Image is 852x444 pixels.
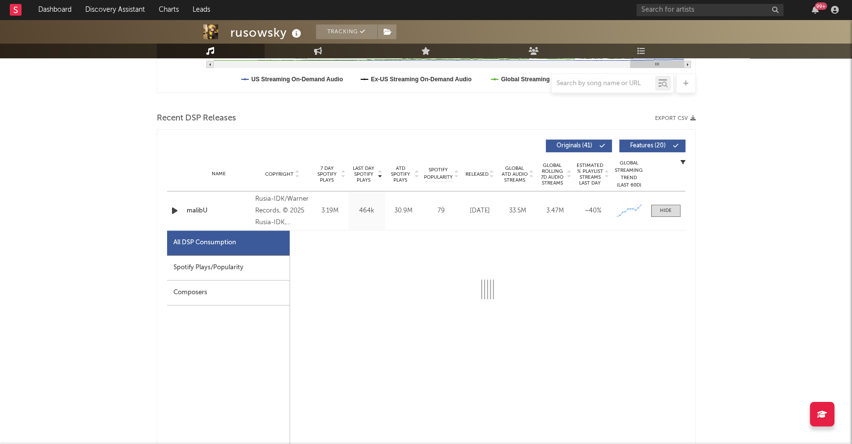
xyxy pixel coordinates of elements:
div: Global Streaming Trend (Last 60D) [614,160,644,189]
span: 7 Day Spotify Plays [314,165,340,183]
div: 79 [424,206,459,216]
span: Copyright [265,171,293,177]
div: 464k [351,206,383,216]
div: Spotify Plays/Popularity [167,256,290,280]
div: Name [187,170,251,178]
button: Tracking [316,24,377,39]
div: 3.47M [539,206,572,216]
button: 99+ [812,6,819,14]
span: Global Rolling 7D Audio Streams [539,163,566,186]
a: malibU [187,206,251,216]
div: Rusia-IDK/Warner Records, © 2025 Rusia-IDK, S.L./Warner Records Inc., under exclusive license fro... [255,193,309,229]
input: Search by song name or URL [552,80,655,88]
span: Global ATD Audio Streams [501,165,528,183]
div: All DSP Consumption [167,231,290,256]
div: 99 + [815,2,827,10]
div: 30.9M [388,206,419,216]
span: Spotify Popularity [424,166,453,181]
div: rusowsky [230,24,304,41]
div: 3.19M [314,206,346,216]
span: Originals ( 41 ) [552,143,597,149]
div: All DSP Consumption [173,237,236,249]
button: Originals(41) [546,140,612,152]
span: ATD Spotify Plays [388,165,414,183]
div: Composers [167,280,290,305]
span: Last Day Spotify Plays [351,165,377,183]
input: Search for artists [636,4,783,16]
span: Recent DSP Releases [157,113,236,124]
div: [DATE] [463,206,496,216]
span: Features ( 20 ) [626,143,671,149]
button: Export CSV [655,116,696,121]
span: Released [465,171,488,177]
div: 33.5M [501,206,534,216]
span: Estimated % Playlist Streams Last Day [577,163,604,186]
div: ~ 40 % [577,206,609,216]
button: Features(20) [619,140,685,152]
